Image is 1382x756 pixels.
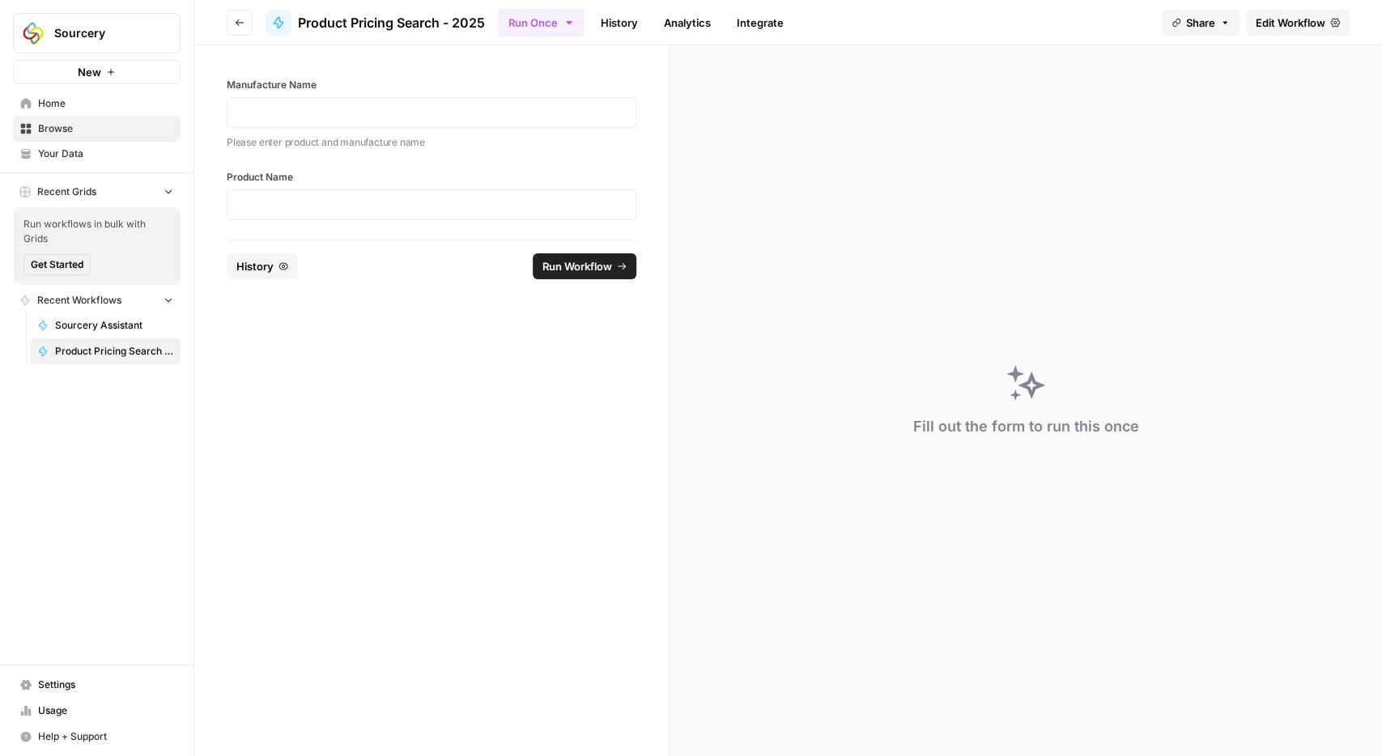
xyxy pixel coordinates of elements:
button: History [227,253,298,279]
span: Help + Support [38,729,173,744]
button: Help + Support [13,724,181,750]
img: Sourcery Logo [19,19,48,48]
a: Sourcery Assistant [30,312,181,338]
span: Product Pricing Search - 2025 [298,13,485,32]
a: Browse [13,116,181,142]
label: Product Name [227,170,636,185]
span: Settings [38,677,173,692]
button: Recent Workflows [13,288,181,312]
span: New [78,64,101,80]
span: Run workflows in bulk with Grids [23,217,171,246]
a: Product Pricing Search - 2025 [266,10,485,36]
a: Settings [13,672,181,698]
span: Share [1186,15,1215,31]
span: Your Data [38,147,173,161]
button: Share [1162,10,1240,36]
button: Run Workflow [533,253,636,279]
span: Sourcery Assistant [55,318,173,333]
label: Manufacture Name [227,78,636,92]
a: Product Pricing Search - 2025 [30,338,181,364]
a: Edit Workflow [1246,10,1350,36]
button: Get Started [23,254,91,275]
a: History [591,10,648,36]
p: Please enter product and manufacture name [227,134,636,151]
span: Edit Workflow [1256,15,1325,31]
span: Recent Workflows [37,293,121,308]
a: Home [13,91,181,117]
button: New [13,60,181,84]
span: Product Pricing Search - 2025 [55,344,173,359]
div: Fill out the form to run this once [912,415,1138,438]
span: Sourcery [54,25,152,41]
button: Run Once [498,9,585,36]
span: Get Started [31,257,83,272]
span: Usage [38,703,173,718]
span: Home [38,96,173,111]
button: Recent Grids [13,180,181,204]
span: Recent Grids [37,185,96,199]
span: Run Workflow [542,258,612,274]
a: Usage [13,698,181,724]
span: History [236,258,274,274]
span: Browse [38,121,173,136]
button: Workspace: Sourcery [13,13,181,53]
a: Your Data [13,141,181,167]
a: Analytics [654,10,721,36]
a: Integrate [727,10,793,36]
